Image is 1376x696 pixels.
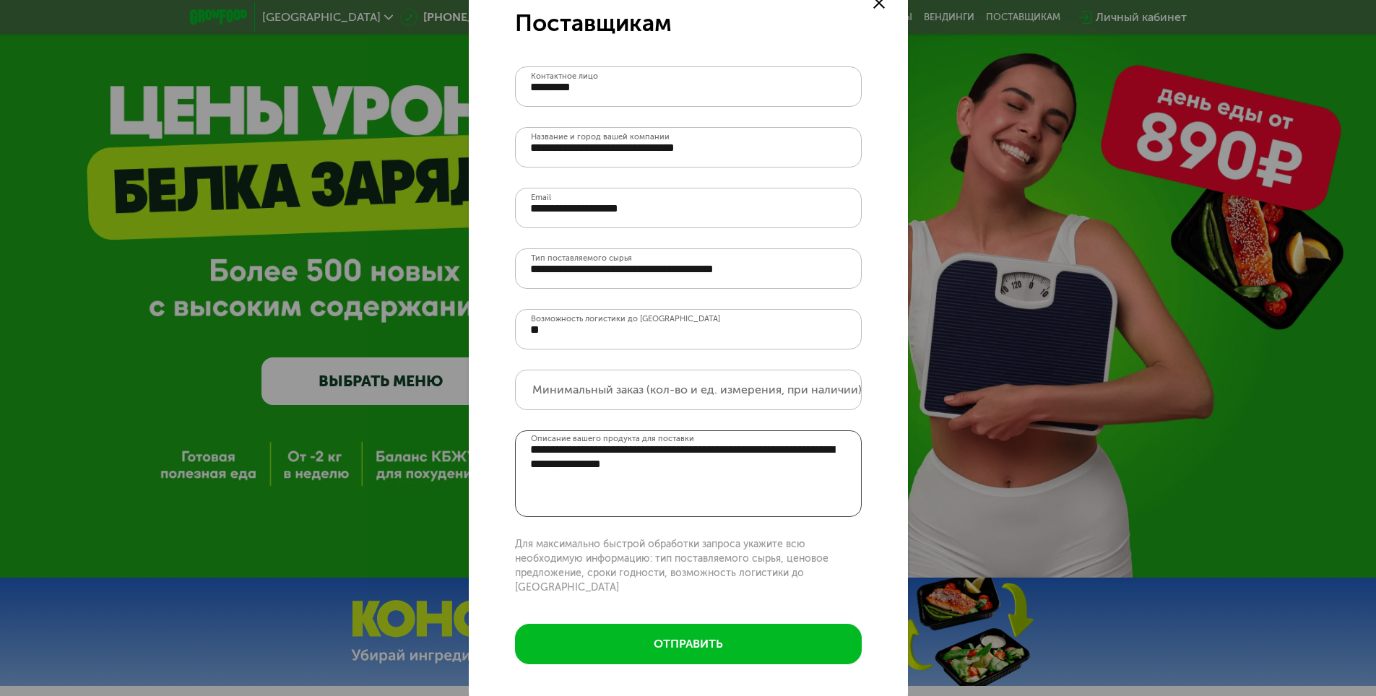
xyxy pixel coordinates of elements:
[531,193,551,201] label: Email
[531,254,632,262] label: Тип поставляемого сырья
[531,133,670,141] label: Название и город вашей компании
[532,386,862,393] label: Минимальный заказ (кол-во и ед. измерения, при наличии)
[515,537,862,595] p: Для максимально быстрой обработки запроса укажите всю необходимую информацию: тип поставляемого с...
[531,72,598,80] label: Контактное лицо
[531,432,694,445] label: Описание вашего продукта для поставки
[515,624,862,664] button: отправить
[515,9,862,38] div: Поставщикам
[531,315,720,323] label: Возможность логистики до [GEOGRAPHIC_DATA]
